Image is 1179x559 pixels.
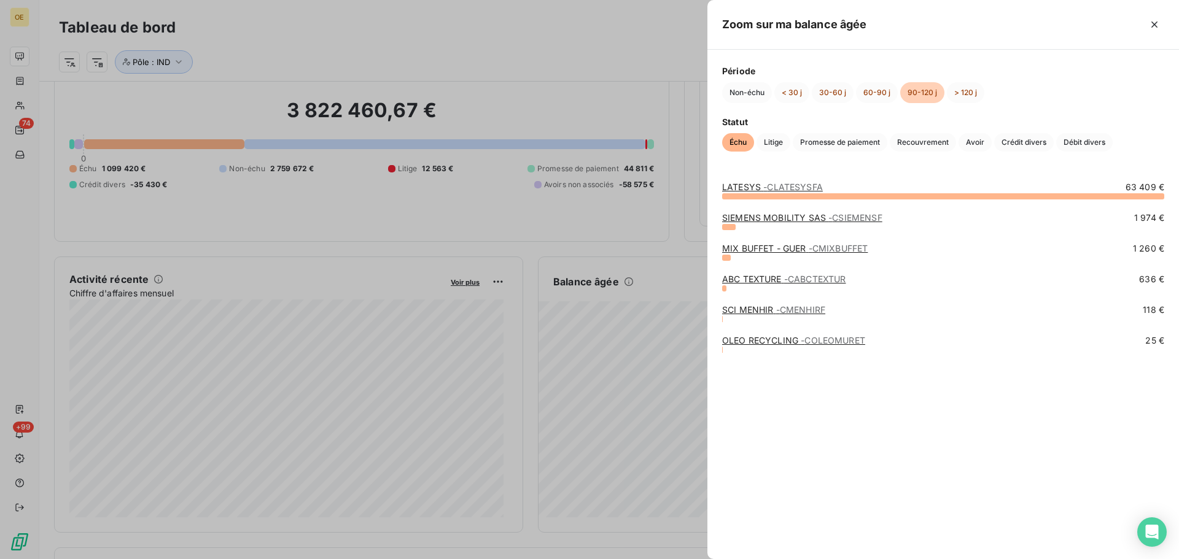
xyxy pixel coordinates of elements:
[722,182,823,192] a: LATESYS
[722,82,772,103] button: Non-échu
[722,133,754,152] button: Échu
[801,335,865,345] span: - COLEOMURET
[959,133,992,152] button: Avoir
[812,82,854,103] button: 30-60 j
[757,133,790,152] button: Litige
[828,212,882,223] span: - CSIEMENSF
[722,16,867,33] h5: Zoom sur ma balance âgée
[1134,212,1164,224] span: 1 974 €
[1133,242,1164,255] span: 1 260 €
[793,133,887,152] button: Promesse de paiement
[722,212,882,223] a: SIEMENS MOBILITY SAS
[900,82,944,103] button: 90-120 j
[1139,273,1164,285] span: 636 €
[722,115,1164,128] span: Statut
[1143,304,1164,316] span: 118 €
[722,274,846,284] a: ABC TEXTURE
[1126,181,1164,193] span: 63 409 €
[722,304,825,315] a: SCI MENHIR
[890,133,956,152] button: Recouvrement
[809,243,868,253] span: - CMIXBUFFET
[722,243,868,253] a: MIX BUFFET - GUER
[784,274,846,284] span: - CABCTEXTUR
[722,335,865,345] a: OLEO RECYCLING
[763,182,823,192] span: - CLATESYSFA
[947,82,984,103] button: > 120 j
[722,64,1164,77] span: Période
[776,304,825,315] span: - CMENHIRF
[1145,334,1164,347] span: 25 €
[1056,133,1113,152] button: Débit divers
[1137,517,1167,547] div: Open Intercom Messenger
[856,82,898,103] button: 60-90 j
[994,133,1054,152] button: Crédit divers
[774,82,809,103] button: < 30 j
